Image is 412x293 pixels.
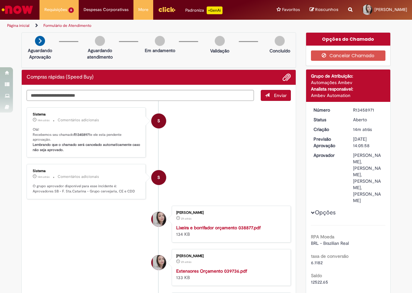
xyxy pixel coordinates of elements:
span: Favoritos [282,6,300,13]
time: 28/08/2025 14:02:05 [181,217,191,221]
b: Saldo [311,273,322,278]
b: taxa de conversão [311,253,349,259]
img: img-circle-grey.png [215,36,225,46]
p: Em andamento [145,47,175,54]
small: Comentários adicionais [58,174,99,179]
div: Grupo de Atribuição: [311,73,386,79]
span: BRL - Brazilian Real [311,240,349,246]
div: Maria Beatriz Goedert Claumann [151,255,166,270]
div: [PERSON_NAME], [PERSON_NAME], [PERSON_NAME], [PERSON_NAME] [353,152,383,204]
b: Lembrando que o chamado será cancelado automaticamente caso não seja aprovado. [33,142,141,152]
span: More [138,6,148,13]
div: System [151,170,166,185]
p: Concluído [269,48,290,54]
div: Aberto [353,116,383,123]
span: 14m atrás [38,175,50,179]
span: S [157,170,160,185]
span: [PERSON_NAME] [374,7,407,12]
div: 28/08/2025 16:05:58 [353,126,383,133]
div: Analista responsável: [311,86,386,92]
div: 134 KB [176,224,284,237]
dt: Aprovador [309,152,349,158]
p: Olá! Recebemos seu chamado e ele esta pendente aprovação. [33,127,141,153]
a: Lixeira e borrifador orçamento 038877.pdf [176,225,261,231]
span: 14m atrás [353,126,372,132]
span: 6 [68,7,74,13]
button: Adicionar anexos [282,73,291,81]
div: Automações Ambev [311,79,386,86]
p: Aguardando Aprovação [24,47,56,60]
dt: Número [309,107,349,113]
p: Aguardando atendimento [84,47,116,60]
a: Formulário de Atendimento [43,23,91,28]
span: S [157,113,160,129]
b: R13458971 [74,132,90,137]
dt: Criação [309,126,349,133]
img: img-circle-grey.png [95,36,105,46]
textarea: Digite sua mensagem aqui... [27,90,254,101]
div: R13458971 [353,107,383,113]
span: Despesas Corporativas [84,6,129,13]
dt: Status [309,116,349,123]
img: click_logo_yellow_360x200.png [158,5,176,14]
a: Página inicial [7,23,29,28]
p: O grupo aprovador disponível para esse incidente é: Aprovadores SB - F. Sta.Catarina - Grupo cerv... [33,184,141,194]
time: 28/08/2025 14:02:04 [181,260,191,264]
h2: Compras rápidas (Speed Buy) Histórico de tíquete [27,74,94,80]
div: Maria Beatriz Goedert Claumann [151,212,166,227]
ul: Trilhas de página [5,20,270,32]
span: 14m atrás [38,118,50,122]
div: Sistema [33,113,141,116]
span: Rascunhos [315,6,338,13]
img: ServiceNow [1,3,34,16]
time: 28/08/2025 16:06:11 [38,118,50,122]
span: Requisições [44,6,67,13]
b: RPA Moeda [311,234,334,240]
span: 12522.65 [311,279,328,285]
div: Padroniza [185,6,223,14]
div: Ambev Automation [311,92,386,99]
small: Comentários adicionais [58,117,99,123]
div: [PERSON_NAME] [176,211,284,215]
img: img-circle-grey.png [275,36,285,46]
span: 2h atrás [181,260,191,264]
div: [PERSON_NAME] [176,254,284,258]
div: 133 KB [176,268,284,281]
div: Sistema [33,169,141,173]
time: 28/08/2025 16:05:58 [353,126,372,132]
img: arrow-next.png [35,36,45,46]
button: Enviar [261,90,291,101]
p: +GenAi [207,6,223,14]
div: [DATE] 14:05:58 [353,136,383,149]
div: System [151,114,166,128]
button: Cancelar Chamado [311,50,386,61]
span: 6.1182 [311,260,323,266]
div: Opções do Chamado [306,33,391,46]
a: Extensores Orçamento 039736.pdf [176,268,247,274]
span: Enviar [274,92,287,98]
p: Validação [210,48,229,54]
a: Rascunhos [310,7,338,13]
time: 28/08/2025 16:06:06 [38,175,50,179]
img: img-circle-grey.png [155,36,165,46]
span: 2h atrás [181,217,191,221]
dt: Previsão Aprovação [309,136,349,149]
